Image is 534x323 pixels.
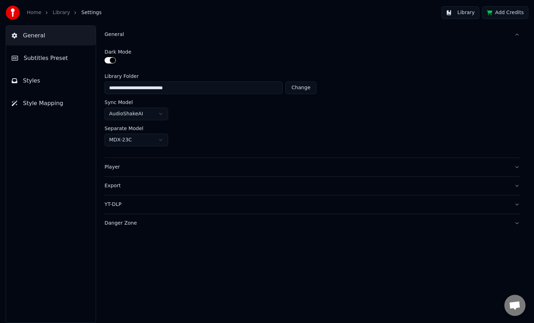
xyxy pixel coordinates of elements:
[27,9,102,16] nav: breadcrumb
[6,48,96,68] button: Subtitles Preset
[105,220,509,227] div: Danger Zone
[482,6,528,19] button: Add Credits
[105,25,520,44] button: General
[105,182,509,189] div: Export
[23,99,63,108] span: Style Mapping
[105,158,520,176] button: Player
[105,214,520,232] button: Danger Zone
[23,31,45,40] span: General
[105,49,131,54] label: Dark Mode
[441,6,479,19] button: Library
[81,9,101,16] span: Settings
[53,9,70,16] a: Library
[6,6,20,20] img: youka
[105,100,133,105] label: Sync Model
[6,26,96,45] button: General
[6,93,96,113] button: Style Mapping
[105,195,520,214] button: YT-DLP
[105,201,509,208] div: YT-DLP
[24,54,68,62] span: Subtitles Preset
[27,9,41,16] a: Home
[285,81,316,94] button: Change
[6,71,96,91] button: Styles
[105,164,509,171] div: Player
[105,74,316,79] label: Library Folder
[105,126,143,131] label: Separate Model
[504,295,526,316] div: Open chat
[23,77,40,85] span: Styles
[105,31,509,38] div: General
[105,177,520,195] button: Export
[105,44,520,158] div: General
